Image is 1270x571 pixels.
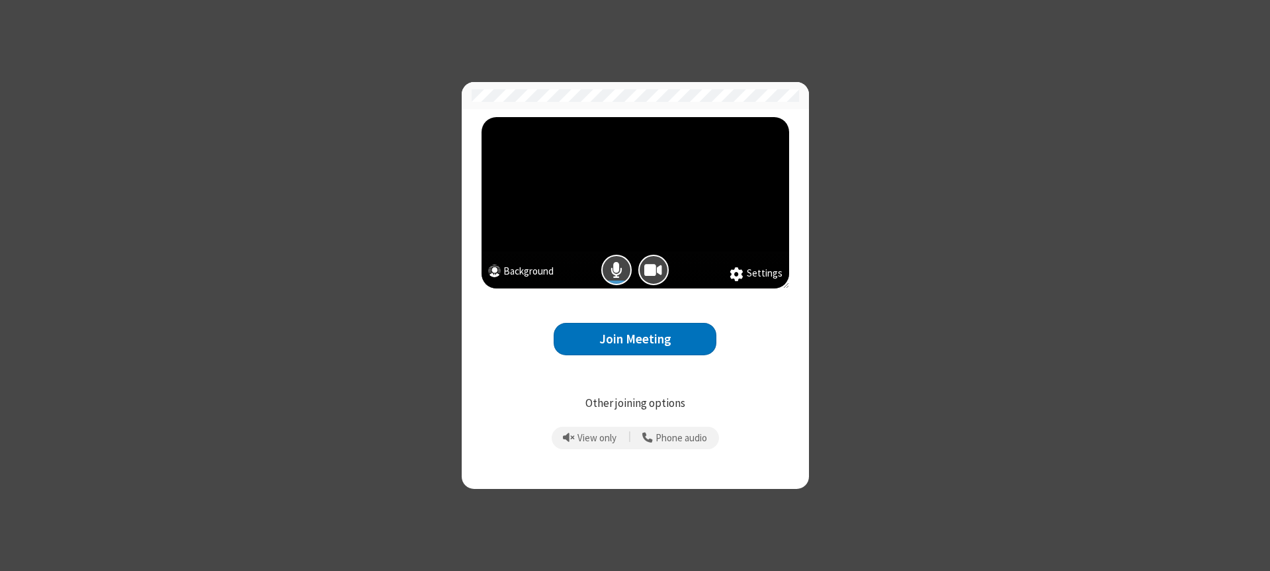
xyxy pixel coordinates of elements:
p: Other joining options [482,395,789,412]
button: Settings [730,266,783,282]
span: | [628,429,631,447]
button: Camera is on [638,255,669,285]
button: Use your phone for mic and speaker while you view the meeting on this device. [638,427,712,449]
button: Prevent echo when there is already an active mic and speaker in the room. [558,427,622,449]
span: Phone audio [656,433,707,444]
button: Mic is on [601,255,632,285]
button: Join Meeting [554,323,716,355]
button: Background [488,264,554,282]
span: View only [577,433,616,444]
